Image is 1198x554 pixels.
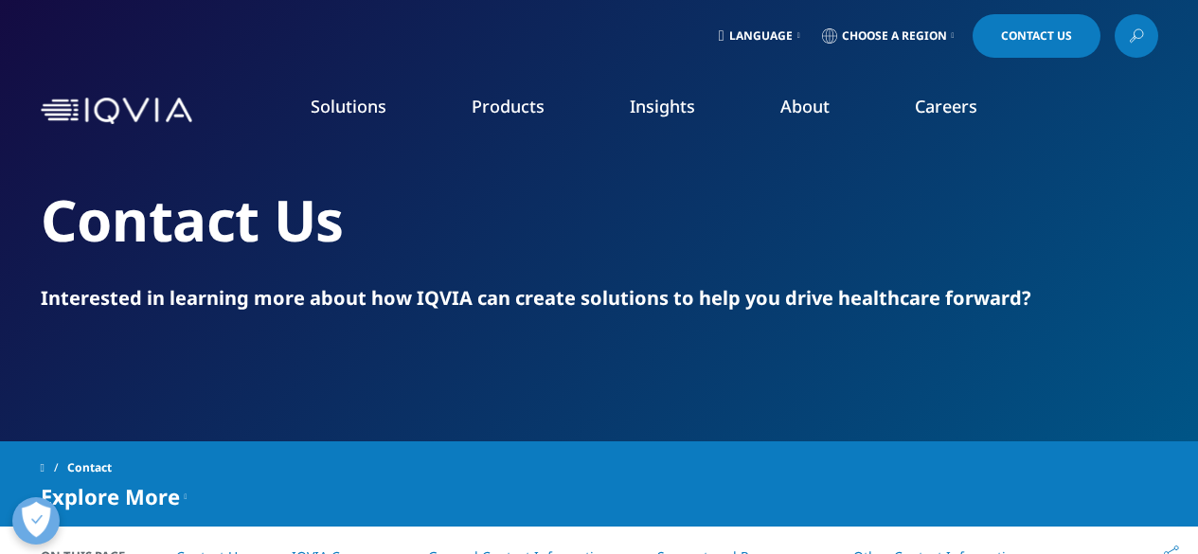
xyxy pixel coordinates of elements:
[973,14,1100,58] a: Contact Us
[1001,30,1072,42] span: Contact Us
[472,95,545,117] a: Products
[200,66,1158,155] nav: Primary
[780,95,830,117] a: About
[311,95,386,117] a: Solutions
[41,185,1158,256] h2: Contact Us
[915,95,977,117] a: Careers
[41,485,180,508] span: Explore More
[41,98,192,125] img: IQVIA Healthcare Information Technology and Pharma Clinical Research Company
[729,28,793,44] span: Language
[41,285,1158,312] div: Interested in learning more about how IQVIA can create solutions to help you drive healthcare for...
[67,451,112,485] span: Contact
[842,28,947,44] span: Choose a Region
[630,95,695,117] a: Insights
[12,497,60,545] button: Open Preferences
